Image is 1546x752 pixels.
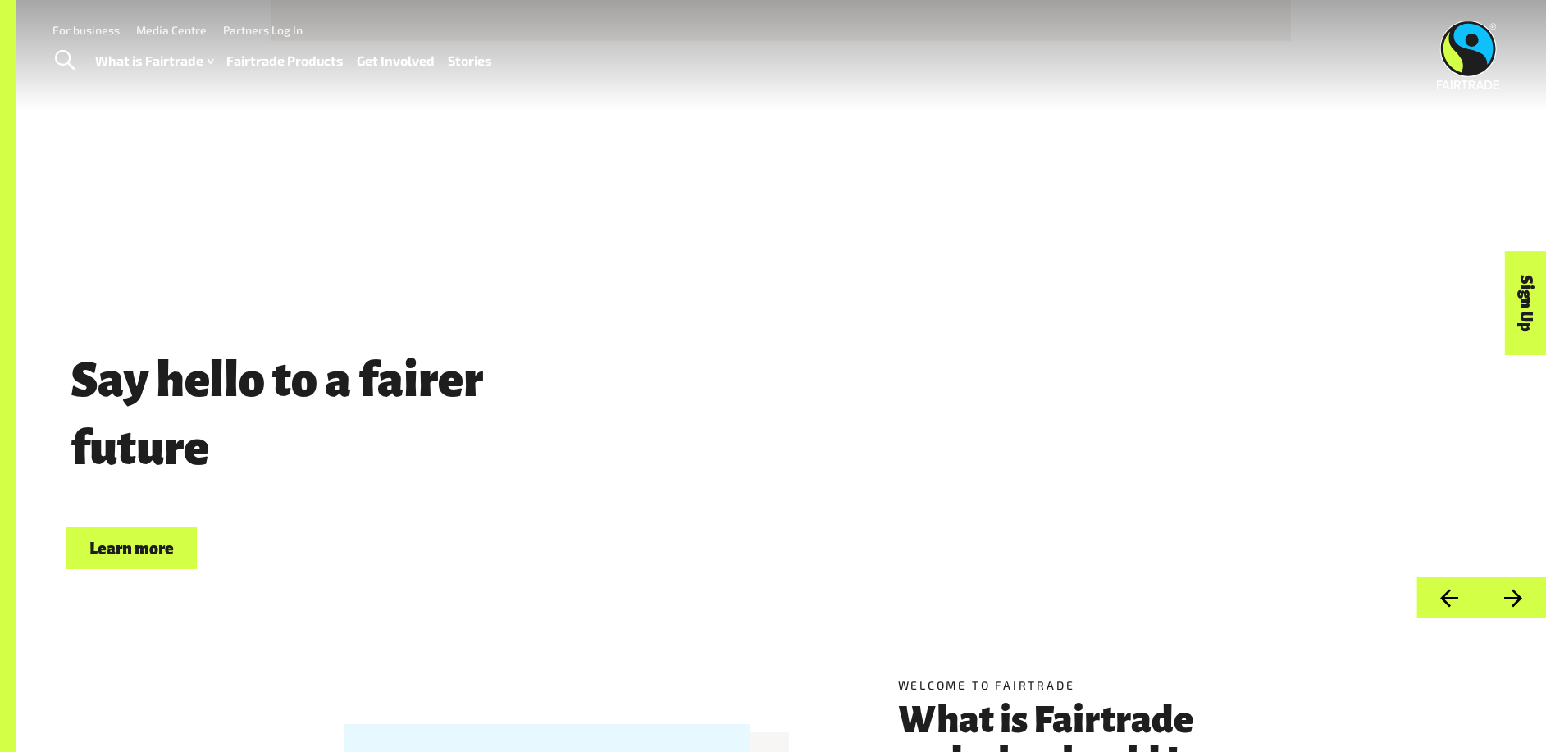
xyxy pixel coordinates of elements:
button: Previous [1416,577,1481,618]
a: Learn more [66,527,197,569]
button: Next [1481,577,1546,618]
a: Fairtrade Products [226,49,344,73]
a: For business [52,23,120,37]
p: Choose Fairtrade [66,488,1255,521]
a: Toggle Search [44,40,84,81]
a: Get Involved [357,49,435,73]
a: What is Fairtrade [95,49,213,73]
a: Partners Log In [223,23,303,37]
a: Media Centre [136,23,207,37]
img: Fairtrade Australia New Zealand logo [1437,21,1500,89]
span: Say hello to a fairer future [66,354,489,475]
h5: Welcome to Fairtrade [898,677,1220,694]
a: Stories [448,49,492,73]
